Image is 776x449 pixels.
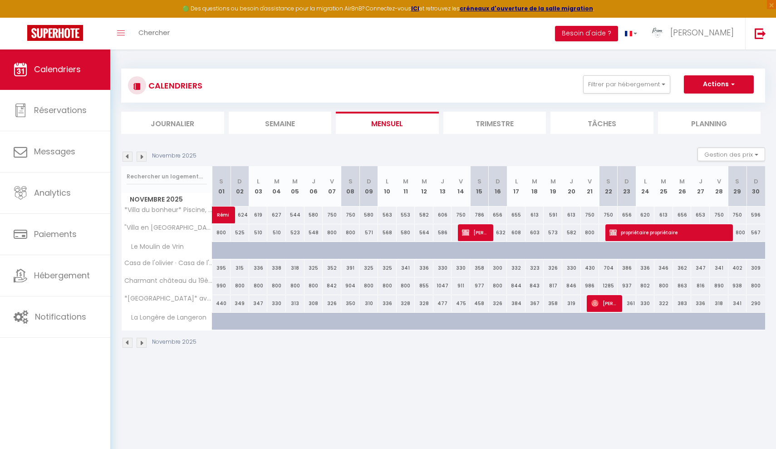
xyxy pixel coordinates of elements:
[747,277,765,294] div: 800
[330,177,334,186] abbr: V
[378,260,397,276] div: 325
[121,112,224,134] li: Journalier
[378,166,397,207] th: 10
[550,112,653,134] li: Tâches
[691,260,710,276] div: 347
[697,148,765,161] button: Gestion des prix
[606,177,610,186] abbr: S
[562,224,581,241] div: 582
[34,104,87,116] span: Réservations
[323,224,341,241] div: 800
[544,207,562,223] div: 591
[411,5,419,12] strong: ICI
[526,224,544,241] div: 603
[452,260,470,276] div: 330
[562,295,581,312] div: 319
[305,260,323,276] div: 325
[644,18,745,49] a: ... [PERSON_NAME]
[249,207,268,223] div: 619
[433,260,452,276] div: 330
[257,177,260,186] abbr: L
[636,295,655,312] div: 330
[123,260,214,266] span: Casa de l'olivier · Casa de l'Olivier av [PERSON_NAME] by Primoconciergerie
[532,177,537,186] abbr: M
[323,207,341,223] div: 750
[359,166,378,207] th: 09
[591,295,616,312] span: [PERSON_NAME]
[599,166,618,207] th: 22
[397,166,415,207] th: 11
[341,224,360,241] div: 800
[312,177,315,186] abbr: J
[489,207,507,223] div: 656
[710,260,728,276] div: 341
[654,166,673,207] th: 25
[636,166,655,207] th: 24
[555,26,618,41] button: Besoin d'aide ?
[507,224,526,241] div: 608
[231,166,249,207] th: 02
[267,207,286,223] div: 627
[747,166,765,207] th: 30
[433,207,452,223] div: 606
[489,224,507,241] div: 632
[599,260,618,276] div: 704
[747,207,765,223] div: 596
[323,166,341,207] th: 07
[562,166,581,207] th: 20
[618,207,636,223] div: 656
[231,224,249,241] div: 525
[341,166,360,207] th: 08
[433,166,452,207] th: 13
[422,177,427,186] abbr: M
[728,166,747,207] th: 29
[249,277,268,294] div: 800
[507,295,526,312] div: 384
[7,4,34,31] button: Ouvrir le widget de chat LiveChat
[459,177,463,186] abbr: V
[651,26,664,39] img: ...
[710,277,728,294] div: 890
[267,166,286,207] th: 04
[231,260,249,276] div: 315
[544,295,562,312] div: 358
[670,27,734,38] span: [PERSON_NAME]
[305,166,323,207] th: 06
[507,277,526,294] div: 844
[452,166,470,207] th: 14
[654,260,673,276] div: 346
[654,277,673,294] div: 800
[562,277,581,294] div: 846
[754,177,758,186] abbr: D
[267,277,286,294] div: 800
[489,260,507,276] div: 300
[544,277,562,294] div: 817
[305,207,323,223] div: 580
[658,112,761,134] li: Planning
[526,207,544,223] div: 613
[359,224,378,241] div: 571
[441,177,444,186] abbr: J
[138,28,170,37] span: Chercher
[34,270,90,281] span: Hébergement
[562,207,581,223] div: 613
[415,277,433,294] div: 855
[654,207,673,223] div: 613
[323,260,341,276] div: 352
[286,277,305,294] div: 800
[581,224,599,241] div: 800
[673,277,692,294] div: 863
[305,224,323,241] div: 548
[286,166,305,207] th: 05
[691,207,710,223] div: 653
[249,295,268,312] div: 347
[267,295,286,312] div: 330
[292,177,298,186] abbr: M
[212,224,231,241] div: 800
[526,295,544,312] div: 367
[378,295,397,312] div: 336
[146,75,202,96] h3: CALENDRIERS
[654,295,673,312] div: 322
[34,187,71,198] span: Analytics
[212,166,231,207] th: 01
